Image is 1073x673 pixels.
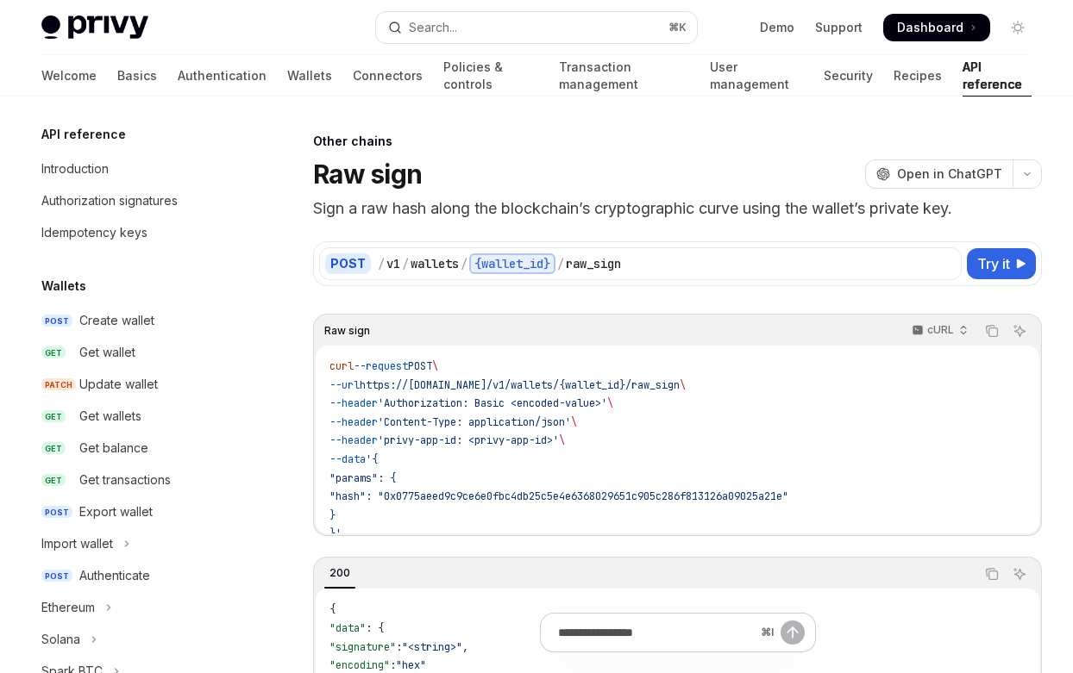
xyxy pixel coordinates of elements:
[329,508,336,522] span: }
[117,55,157,97] a: Basics
[354,359,408,373] span: --request
[386,255,400,272] div: v1
[760,19,794,36] a: Demo
[41,506,72,519] span: POST
[41,346,66,359] span: GET
[883,14,990,41] a: Dashboard
[28,217,248,248] a: Idempotency keys
[41,629,80,650] div: Solana
[28,528,248,559] button: Toggle Import wallet section
[461,255,467,272] div: /
[469,253,555,274] div: {wallet_id}
[781,620,805,645] button: Send message
[967,248,1036,279] button: Try it
[41,597,95,618] div: Ethereum
[559,433,565,447] span: \
[28,464,248,495] a: GETGet transactions
[981,563,1003,585] button: Copy the contents from the code block
[329,396,378,410] span: --header
[329,527,342,540] span: }'
[41,570,72,583] span: POST
[927,323,954,337] p: cURL
[865,159,1013,189] button: Open in ChatGPT
[41,159,109,179] div: Introduction
[902,316,976,346] button: cURL
[815,19,863,36] a: Support
[897,19,963,36] span: Dashboard
[313,196,1042,221] p: Sign a raw hash along the blockchain’s cryptographic curve using the wallet’s private key.
[28,337,248,368] a: GETGet wallet
[408,359,432,373] span: POST
[79,342,135,363] div: Get wallet
[325,253,371,274] div: POST
[329,415,378,429] span: --header
[680,378,686,392] span: \
[710,55,803,97] a: User management
[897,165,1002,183] span: Open in ChatGPT
[409,17,457,38] div: Search...
[378,255,385,272] div: /
[41,222,147,243] div: Idempotency keys
[607,396,613,410] span: \
[41,124,126,145] h5: API reference
[28,592,248,623] button: Toggle Ethereum section
[329,489,788,503] span: "hash": "0x0775aeed9c9ce6e0fbc4db25c5e4e6368029651c905c286f813126a09025a21e"
[41,378,76,391] span: PATCH
[41,474,66,487] span: GET
[28,185,248,216] a: Authorization signatures
[79,374,158,395] div: Update wallet
[178,55,267,97] a: Authentication
[41,315,72,327] span: POST
[79,565,150,586] div: Authenticate
[566,255,621,272] div: raw_sign
[378,396,607,410] span: 'Authorization: Basic <encoded-value>'
[28,560,248,591] a: POSTAuthenticate
[824,55,873,97] a: Security
[28,624,248,655] button: Toggle Solana section
[313,133,1042,150] div: Other chains
[28,153,248,184] a: Introduction
[79,502,153,522] div: Export wallet
[376,12,697,43] button: Open search
[1008,320,1031,342] button: Ask AI
[41,442,66,455] span: GET
[287,55,332,97] a: Wallets
[571,415,577,429] span: \
[329,433,378,447] span: --header
[981,320,1003,342] button: Copy the contents from the code block
[432,359,438,373] span: \
[41,16,148,40] img: light logo
[79,470,171,490] div: Get transactions
[378,433,559,447] span: 'privy-app-id: <privy-app-id>'
[79,406,141,427] div: Get wallets
[41,55,97,97] a: Welcome
[366,452,378,466] span: '{
[557,255,564,272] div: /
[28,433,248,464] a: GETGet balance
[329,452,366,466] span: --data
[558,614,754,651] input: Ask a question...
[894,55,942,97] a: Recipes
[41,190,178,211] div: Authorization signatures
[329,359,354,373] span: curl
[329,602,336,616] span: {
[1004,14,1032,41] button: Toggle dark mode
[28,496,248,527] a: POSTExport wallet
[559,55,690,97] a: Transaction management
[378,415,571,429] span: 'Content-Type: application/json'
[79,310,154,331] div: Create wallet
[977,253,1010,274] span: Try it
[28,401,248,432] a: GETGet wallets
[668,21,687,34] span: ⌘ K
[41,276,86,296] h5: Wallets
[411,255,459,272] div: wallets
[963,55,1032,97] a: API reference
[329,471,396,485] span: "params": {
[79,438,148,458] div: Get balance
[28,305,248,336] a: POSTCreate wallet
[324,324,370,338] span: Raw sign
[1008,563,1031,585] button: Ask AI
[41,410,66,423] span: GET
[324,563,355,583] div: 200
[313,159,422,190] h1: Raw sign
